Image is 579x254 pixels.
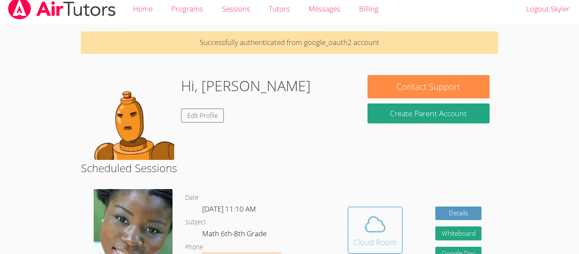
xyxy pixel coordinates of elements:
dd: Math 6th-8th Grade [202,228,268,242]
button: Create Parent Account [367,103,490,123]
img: default.png [89,75,174,160]
span: [DATE] 11:10 AM [202,204,256,214]
button: Cloud Room [348,207,403,254]
h1: Hi, [PERSON_NAME] [181,75,311,97]
button: Contact Support [367,75,490,98]
div: Cloud Room [354,236,397,248]
span: Messages [309,4,340,14]
h2: Scheduled Sessions [81,160,498,176]
dt: Subject [185,217,206,228]
a: Edit Profile [181,109,224,123]
dt: Date [185,193,198,203]
p: Successfully authenticated from google_oauth2 account [81,31,498,54]
a: Details [435,207,482,221]
dt: Phone [185,242,203,253]
button: Whiteboard [435,226,482,240]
